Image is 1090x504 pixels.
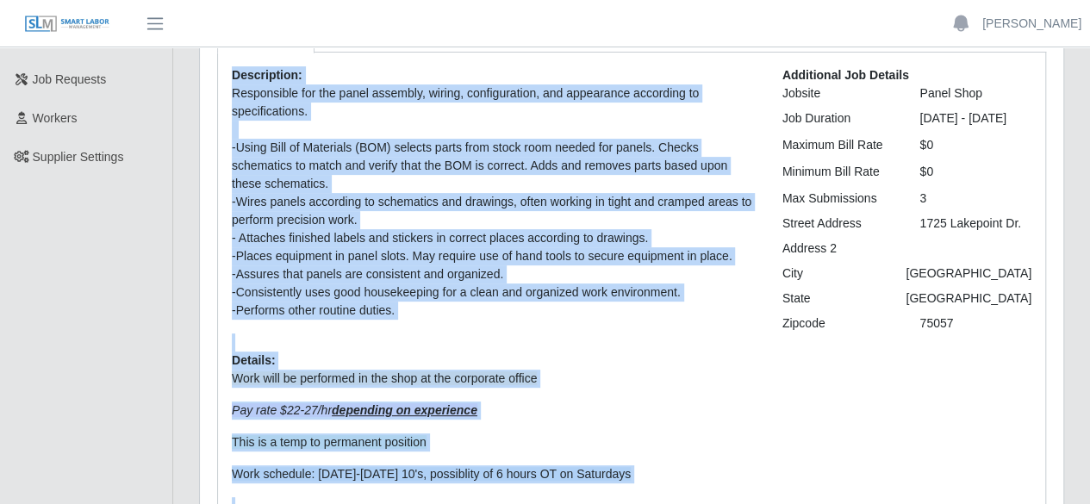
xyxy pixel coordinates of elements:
div: State [769,289,894,308]
span: Work schedule: [DATE]-[DATE] 10's, possiblity of 6 hours OT on Saturdays [232,467,631,481]
div: - Attaches finished labels and stickers in correct places according to drawings. [232,229,757,247]
span: Work will be performed in the shop at the corporate office [232,371,537,385]
div: 75057 [906,314,1044,333]
div: Jobsite [769,84,907,103]
b: Description: [232,68,302,82]
em: Pay rate $22-27/hr [232,403,477,417]
span: Supplier Settings [33,150,124,164]
div: Responsible for the panel assembly, wiring, configuration, and appearance according to specificat... [232,84,757,121]
div: -Places equipment in panel slots. May require use of hand tools to secure equipment in place. [232,247,757,265]
div: Zipcode [769,314,907,333]
div: Panel Shop [906,84,1044,103]
div: 1725 Lakepoint Dr. [906,215,1044,233]
div: [GEOGRAPHIC_DATA] [893,264,1044,283]
div: Maximum Bill Rate [769,136,907,154]
div: -Using Bill of Materials (BOM) selects parts from stock room needed for panels. Checks schematics... [232,139,757,193]
div: Max Submissions [769,190,907,208]
div: -Assures that panels are consistent and organized. [232,265,757,283]
div: Minimum Bill Rate [769,163,907,181]
strong: depending on experience [332,403,477,417]
span: This is a temp to permanent position [232,435,427,449]
span: Job Requests [33,72,107,86]
div: City [769,264,894,283]
div: -Performs other routine duties. [232,302,757,320]
span: Workers [33,111,78,125]
div: Address 2 [769,240,907,258]
b: Details: [232,353,276,367]
div: -Consistently uses good housekeeping for a clean and organized work environment. [232,283,757,302]
div: [DATE] - [DATE] [906,109,1044,128]
a: [PERSON_NAME] [982,15,1081,33]
div: -Wires panels according to schematics and drawings, often working in tight and cramped areas to p... [232,193,757,229]
div: $0 [906,163,1044,181]
div: 3 [906,190,1044,208]
div: Street Address [769,215,907,233]
b: Additional Job Details [782,68,909,82]
div: $0 [906,136,1044,154]
div: [GEOGRAPHIC_DATA] [893,289,1044,308]
img: SLM Logo [24,15,110,34]
div: Job Duration [769,109,907,128]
